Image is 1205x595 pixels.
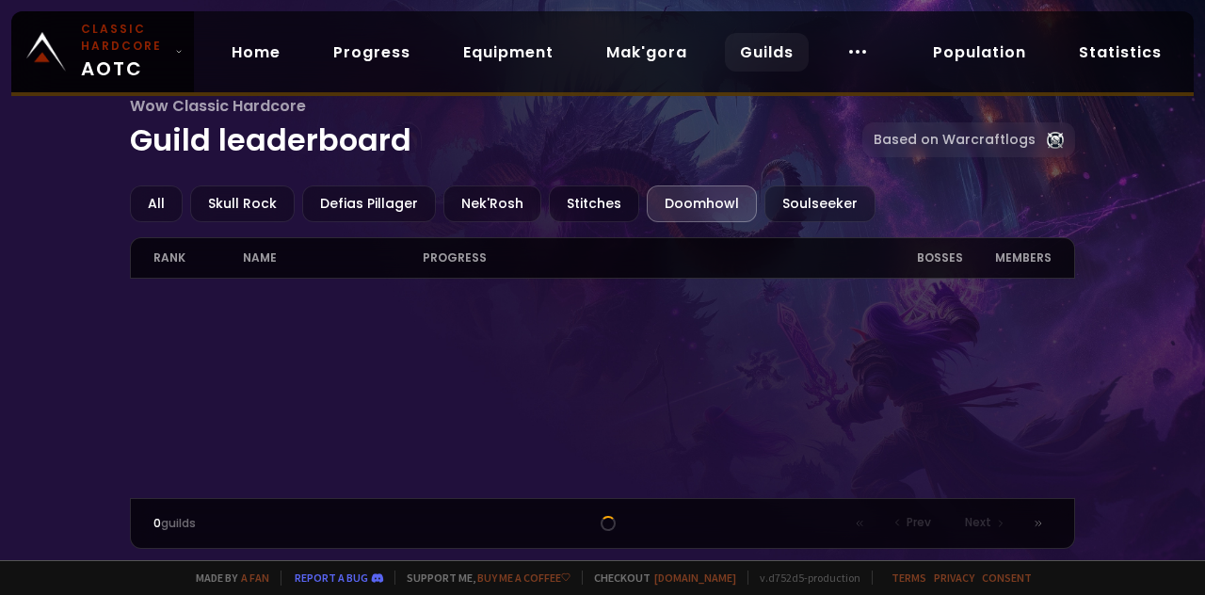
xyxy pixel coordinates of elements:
[217,33,296,72] a: Home
[302,185,436,222] div: Defias Pillager
[725,33,809,72] a: Guilds
[647,185,757,222] div: Doomhowl
[130,94,863,118] span: Wow Classic Hardcore
[591,33,702,72] a: Mak'gora
[965,514,991,531] span: Next
[1047,132,1064,149] img: Warcraftlog
[747,571,860,585] span: v. d752d5 - production
[892,571,926,585] a: Terms
[130,185,183,222] div: All
[318,33,426,72] a: Progress
[295,571,368,585] a: Report a bug
[11,11,194,92] a: Classic HardcoreAOTC
[81,21,168,55] small: Classic Hardcore
[185,571,269,585] span: Made by
[549,185,639,222] div: Stitches
[1064,33,1177,72] a: Statistics
[654,571,736,585] a: [DOMAIN_NAME]
[190,185,295,222] div: Skull Rock
[130,94,863,163] h1: Guild leaderboard
[934,571,974,585] a: Privacy
[477,571,570,585] a: Buy me a coffee
[81,21,168,83] span: AOTC
[862,122,1075,157] a: Based on Warcraftlogs
[582,571,736,585] span: Checkout
[153,515,161,531] span: 0
[394,571,570,585] span: Support me,
[917,238,988,278] div: Bosses
[982,571,1032,585] a: Consent
[907,514,931,531] span: Prev
[423,238,917,278] div: progress
[764,185,876,222] div: Soulseeker
[918,33,1041,72] a: Population
[243,238,423,278] div: name
[241,571,269,585] a: a fan
[153,515,378,532] div: guilds
[443,185,541,222] div: Nek'Rosh
[153,238,243,278] div: rank
[448,33,569,72] a: Equipment
[989,238,1052,278] div: members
